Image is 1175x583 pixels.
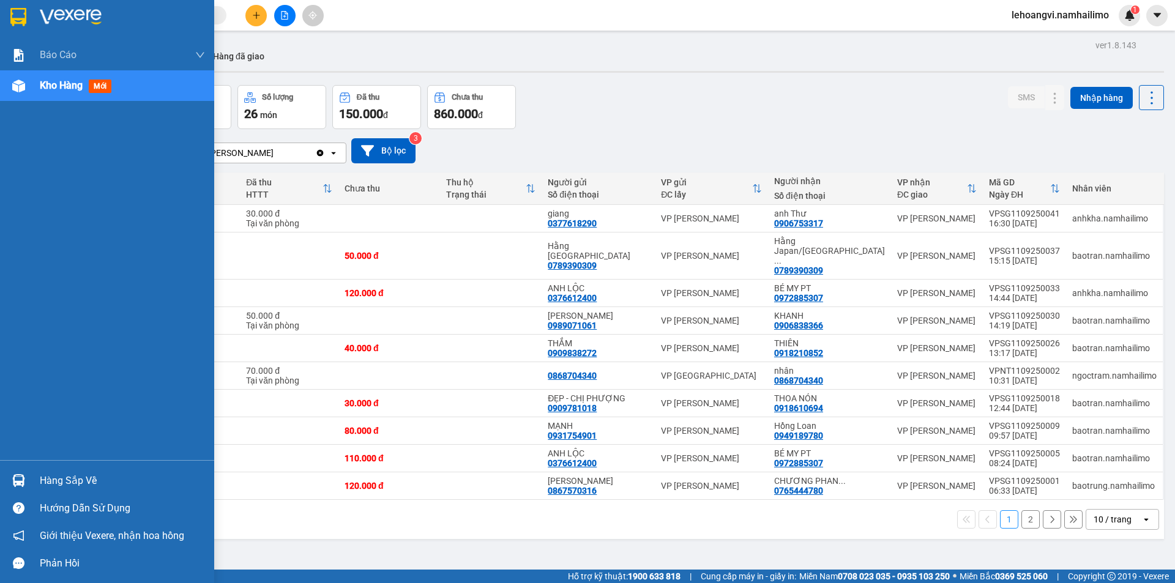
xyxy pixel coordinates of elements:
[774,321,823,330] div: 0906838366
[774,236,885,266] div: Hằng Japan/Minh Nguyệt
[1131,6,1140,14] sup: 1
[40,47,76,62] span: Báo cáo
[1000,510,1018,529] button: 1
[548,476,649,486] div: ANH SƠN
[661,453,762,463] div: VP [PERSON_NAME]
[446,190,526,199] div: Trạng thái
[548,293,597,303] div: 0376612400
[1152,10,1163,21] span: caret-down
[989,283,1060,293] div: VPSG1109250033
[891,173,983,205] th: Toggle SortBy
[13,502,24,514] span: question-circle
[1008,86,1045,108] button: SMS
[246,376,332,385] div: Tại văn phòng
[774,393,885,403] div: THOA NÓN
[345,184,434,193] div: Chưa thu
[548,177,649,187] div: Người gửi
[548,261,597,270] div: 0789390309
[774,348,823,358] div: 0918210852
[40,499,205,518] div: Hướng dẫn sử dụng
[548,393,649,403] div: ĐẸP - CHỊ PHƯỢNG
[1072,251,1157,261] div: baotran.namhailimo
[1141,514,1151,524] svg: open
[1002,7,1119,23] span: lehoangvi.namhailimo
[989,376,1060,385] div: 10:31 [DATE]
[661,398,762,408] div: VP [PERSON_NAME]
[246,311,332,321] div: 50.000 đ
[774,476,885,486] div: CHƯƠNG PHAN THIẾT
[548,283,649,293] div: ANH LỘC
[548,321,597,330] div: 0989071061
[280,11,289,20] span: file-add
[774,421,885,431] div: Hồng Loan
[1072,453,1157,463] div: baotran.namhailimo
[13,530,24,541] span: notification
[897,398,977,408] div: VP [PERSON_NAME]
[661,214,762,223] div: VP [PERSON_NAME]
[661,426,762,436] div: VP [PERSON_NAME]
[989,348,1060,358] div: 13:17 [DATE]
[351,138,416,163] button: Bộ lọc
[995,571,1048,581] strong: 0369 525 060
[10,8,26,26] img: logo-vxr
[989,321,1060,330] div: 14:19 [DATE]
[246,218,332,228] div: Tại văn phòng
[1072,214,1157,223] div: anhkha.namhailimo
[1095,39,1136,52] div: ver 1.8.143
[897,190,967,199] div: ĐC giao
[302,5,324,26] button: aim
[989,448,1060,458] div: VPSG1109250005
[989,421,1060,431] div: VPSG1109250009
[548,486,597,496] div: 0867570316
[12,474,25,487] img: warehouse-icon
[1021,510,1040,529] button: 2
[245,5,267,26] button: plus
[774,366,885,376] div: nhân
[989,256,1060,266] div: 15:15 [DATE]
[345,426,434,436] div: 80.000 đ
[661,288,762,298] div: VP [PERSON_NAME]
[548,421,649,431] div: MẠNH
[774,403,823,413] div: 0918610694
[548,190,649,199] div: Số điện thoại
[1094,513,1132,525] div: 10 / trang
[1072,426,1157,436] div: baotran.namhailimo
[1072,371,1157,381] div: ngoctram.namhailimo
[1057,570,1059,583] span: |
[13,557,24,569] span: message
[897,371,977,381] div: VP [PERSON_NAME]
[774,266,823,275] div: 0789390309
[548,311,649,321] div: Ngọc Minh
[1072,481,1157,491] div: baotrung.namhailimo
[452,93,483,102] div: Chưa thu
[774,338,885,348] div: THIÊN
[548,338,649,348] div: THẮM
[315,148,325,158] svg: Clear value
[1146,5,1168,26] button: caret-down
[989,486,1060,496] div: 06:33 [DATE]
[661,343,762,353] div: VP [PERSON_NAME]
[1072,288,1157,298] div: anhkha.namhailimo
[1107,572,1116,581] span: copyright
[774,376,823,385] div: 0868704340
[275,147,276,159] input: Selected VP Phan Thiết.
[661,316,762,325] div: VP [PERSON_NAME]
[548,458,597,468] div: 0376612400
[195,50,205,60] span: down
[989,218,1060,228] div: 16:30 [DATE]
[989,476,1060,486] div: VPSG1109250001
[1072,343,1157,353] div: baotran.namhailimo
[409,132,422,144] sup: 3
[799,570,950,583] span: Miền Nam
[989,431,1060,440] div: 09:57 [DATE]
[989,293,1060,303] div: 14:44 [DATE]
[838,571,950,581] strong: 0708 023 035 - 0935 103 250
[897,251,977,261] div: VP [PERSON_NAME]
[548,218,597,228] div: 0377618290
[690,570,692,583] span: |
[427,85,516,129] button: Chưa thu860.000đ
[989,458,1060,468] div: 08:24 [DATE]
[897,343,977,353] div: VP [PERSON_NAME]
[661,371,762,381] div: VP [GEOGRAPHIC_DATA]
[838,476,846,486] span: ...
